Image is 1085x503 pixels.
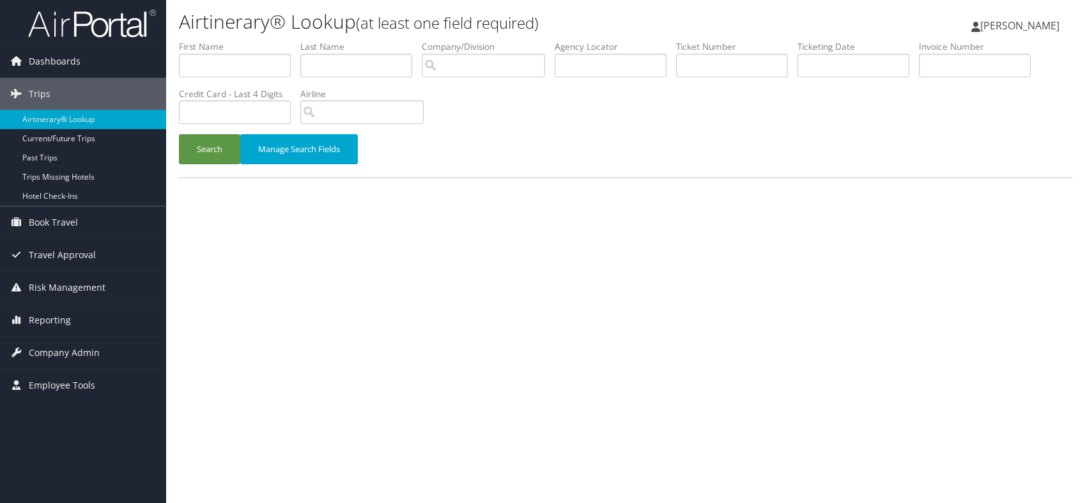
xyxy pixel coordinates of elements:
label: Credit Card - Last 4 Digits [179,88,300,100]
a: [PERSON_NAME] [971,6,1072,45]
h1: Airtinerary® Lookup [179,8,774,35]
img: airportal-logo.png [28,8,156,38]
label: Last Name [300,40,422,53]
span: [PERSON_NAME] [980,19,1059,33]
span: Employee Tools [29,369,95,401]
label: Agency Locator [555,40,676,53]
span: Reporting [29,304,71,336]
label: Ticket Number [676,40,797,53]
label: Airline [300,88,433,100]
span: Trips [29,78,50,110]
span: Dashboards [29,45,81,77]
label: First Name [179,40,300,53]
span: Risk Management [29,272,105,304]
label: Company/Division [422,40,555,53]
small: (at least one field required) [356,12,539,33]
label: Ticketing Date [797,40,919,53]
span: Company Admin [29,337,100,369]
button: Search [179,134,240,164]
label: Invoice Number [919,40,1040,53]
button: Manage Search Fields [240,134,358,164]
span: Travel Approval [29,239,96,271]
span: Book Travel [29,206,78,238]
